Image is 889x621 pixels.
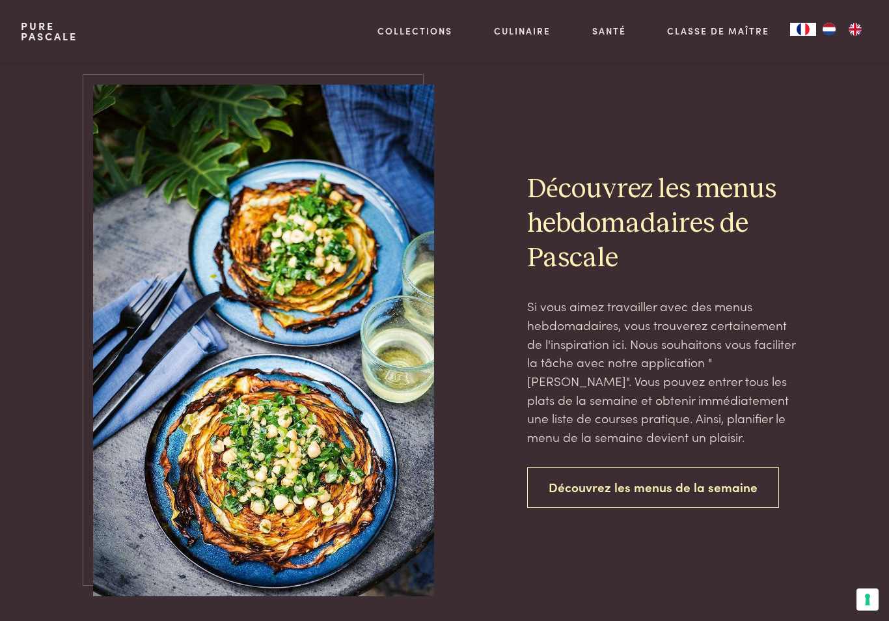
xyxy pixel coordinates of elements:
button: Vos préférences en matière de consentement pour les technologies de suivi [856,588,879,611]
a: Culinaire [494,24,551,38]
h2: Découvrez les menus hebdomadaires de Pascale [527,172,796,276]
p: Si vous aimez travailler avec des menus hebdomadaires, vous trouverez certainement de l'inspirati... [527,297,796,447]
a: Collections [377,24,452,38]
a: EN [842,23,868,36]
img: DSC08593 [93,85,434,596]
aside: Language selected: Français [790,23,868,36]
a: NL [816,23,842,36]
a: Découvrez les menus de la semaine [527,467,779,508]
div: Language [790,23,816,36]
a: FR [790,23,816,36]
a: Santé [592,24,626,38]
ul: Language list [816,23,868,36]
a: Classe de maître [667,24,769,38]
a: PurePascale [21,21,77,42]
